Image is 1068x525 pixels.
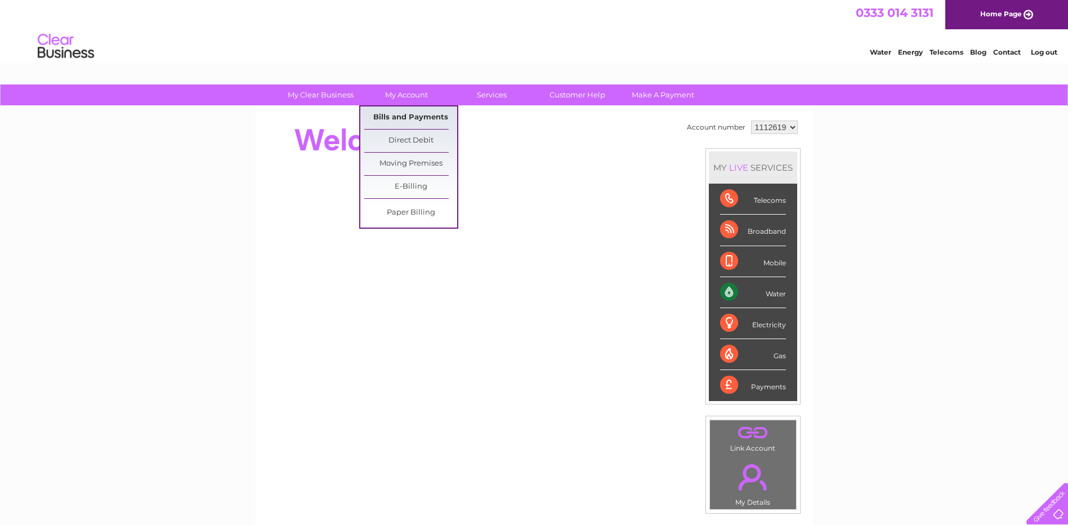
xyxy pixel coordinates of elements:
[720,184,786,215] div: Telecoms
[1031,48,1057,56] a: Log out
[856,6,933,20] a: 0333 014 3131
[713,457,793,497] a: .
[364,106,457,129] a: Bills and Payments
[364,153,457,175] a: Moving Premises
[713,423,793,443] a: .
[684,118,748,137] td: Account number
[269,6,801,55] div: Clear Business is a trading name of Verastar Limited (registered in [GEOGRAPHIC_DATA] No. 3667643...
[870,48,891,56] a: Water
[364,130,457,152] a: Direct Debit
[616,84,709,105] a: Make A Payment
[898,48,923,56] a: Energy
[709,420,797,455] td: Link Account
[727,162,750,173] div: LIVE
[37,29,95,64] img: logo.png
[720,277,786,308] div: Water
[720,246,786,277] div: Mobile
[364,202,457,224] a: Paper Billing
[720,308,786,339] div: Electricity
[360,84,453,105] a: My Account
[720,339,786,370] div: Gas
[970,48,986,56] a: Blog
[709,455,797,510] td: My Details
[709,152,797,184] div: MY SERVICES
[720,215,786,246] div: Broadband
[930,48,963,56] a: Telecoms
[274,84,367,105] a: My Clear Business
[364,176,457,198] a: E-Billing
[445,84,538,105] a: Services
[720,370,786,401] div: Payments
[993,48,1021,56] a: Contact
[531,84,624,105] a: Customer Help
